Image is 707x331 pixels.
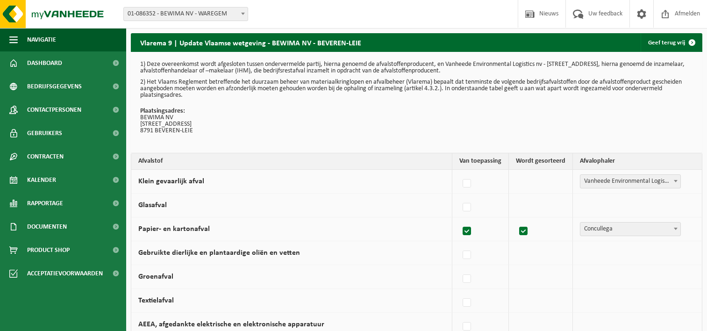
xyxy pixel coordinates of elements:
[123,7,248,21] span: 01-086352 - BEWIMA NV - WAREGEM
[27,168,56,192] span: Kalender
[27,98,81,122] span: Contactpersonen
[140,108,693,134] p: BEWIMA NV [STREET_ADDRESS] 8791 BEVEREN-LEIE
[140,79,693,99] p: 2) Het Vlaams Reglement betreffende het duurzaam beheer van materiaalkringlopen en afvalbeheer (V...
[138,321,324,328] label: AEEA, afgedankte elektrische en elektronische apparatuur
[580,175,680,188] span: Vanheede Environmental Logistics
[641,33,701,52] a: Geef terug vrij
[580,222,681,236] span: Concullega
[27,122,62,145] span: Gebruikers
[27,145,64,168] span: Contracten
[131,153,452,170] th: Afvalstof
[27,238,70,262] span: Product Shop
[452,153,509,170] th: Van toepassing
[138,297,174,304] label: Textielafval
[138,178,204,185] label: Klein gevaarlijk afval
[138,249,300,257] label: Gebruikte dierlijke en plantaardige oliën en vetten
[140,108,185,115] strong: Plaatsingsadres:
[27,192,63,215] span: Rapportage
[580,223,680,236] span: Concullega
[124,7,248,21] span: 01-086352 - BEWIMA NV - WAREGEM
[138,201,167,209] label: Glasafval
[131,33,371,51] h2: Vlarema 9 | Update Vlaamse wetgeving - BEWIMA NV - BEVEREN-LEIE
[27,28,56,51] span: Navigatie
[27,75,82,98] span: Bedrijfsgegevens
[573,153,702,170] th: Afvalophaler
[27,51,62,75] span: Dashboard
[509,153,573,170] th: Wordt gesorteerd
[27,215,67,238] span: Documenten
[27,262,103,285] span: Acceptatievoorwaarden
[580,174,681,188] span: Vanheede Environmental Logistics
[138,225,210,233] label: Papier- en kartonafval
[140,61,693,74] p: 1) Deze overeenkomst wordt afgesloten tussen ondervermelde partij, hierna genoemd de afvalstoffen...
[138,273,173,281] label: Groenafval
